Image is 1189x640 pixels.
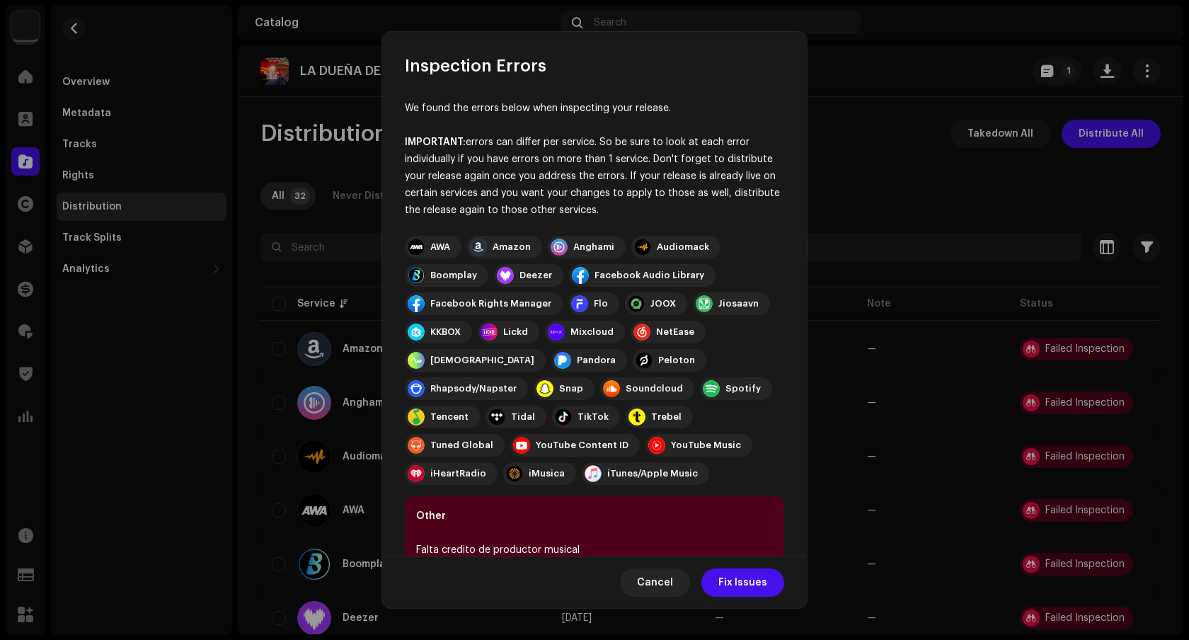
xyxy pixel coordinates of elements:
[577,355,616,366] div: Pandora
[594,270,704,281] div: Facebook Audio Library
[430,440,493,451] div: Tuned Global
[607,468,698,479] div: iTunes/Apple Music
[529,468,565,479] div: iMusica
[430,326,461,338] div: KKBOX
[620,568,690,597] button: Cancel
[416,511,446,521] b: Other
[657,241,709,253] div: Audiomack
[573,241,614,253] div: Anghami
[594,298,608,309] div: Flo
[578,411,609,423] div: TikTok
[493,241,531,253] div: Amazon
[430,270,477,281] div: Boomplay
[536,440,628,451] div: YouTube Content ID
[511,411,535,423] div: Tidal
[430,383,517,394] div: Rhapsody/Napster
[519,270,552,281] div: Deezer
[637,568,673,597] span: Cancel
[656,326,694,338] div: NetEase
[430,241,450,253] div: AWA
[650,298,676,309] div: JOOX
[570,326,614,338] div: Mixcloud
[416,542,773,559] div: Falta credito de productor musical
[671,440,741,451] div: YouTube Music
[430,468,486,479] div: iHeartRadio
[718,298,759,309] div: Jiosaavn
[405,55,546,77] span: Inspection Errors
[559,383,583,394] div: Snap
[405,100,784,117] div: We found the errors below when inspecting your release.
[651,411,682,423] div: Trebel
[503,326,528,338] div: Lickd
[701,568,784,597] button: Fix Issues
[725,383,761,394] div: Spotify
[405,137,466,147] strong: IMPORTANT:
[405,134,784,219] div: errors can differ per service. So be sure to look at each error individually if you have errors o...
[430,411,469,423] div: Tencent
[430,298,551,309] div: Facebook Rights Manager
[626,383,683,394] div: Soundcloud
[718,568,767,597] span: Fix Issues
[658,355,695,366] div: Peloton
[430,355,534,366] div: [DEMOGRAPHIC_DATA]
